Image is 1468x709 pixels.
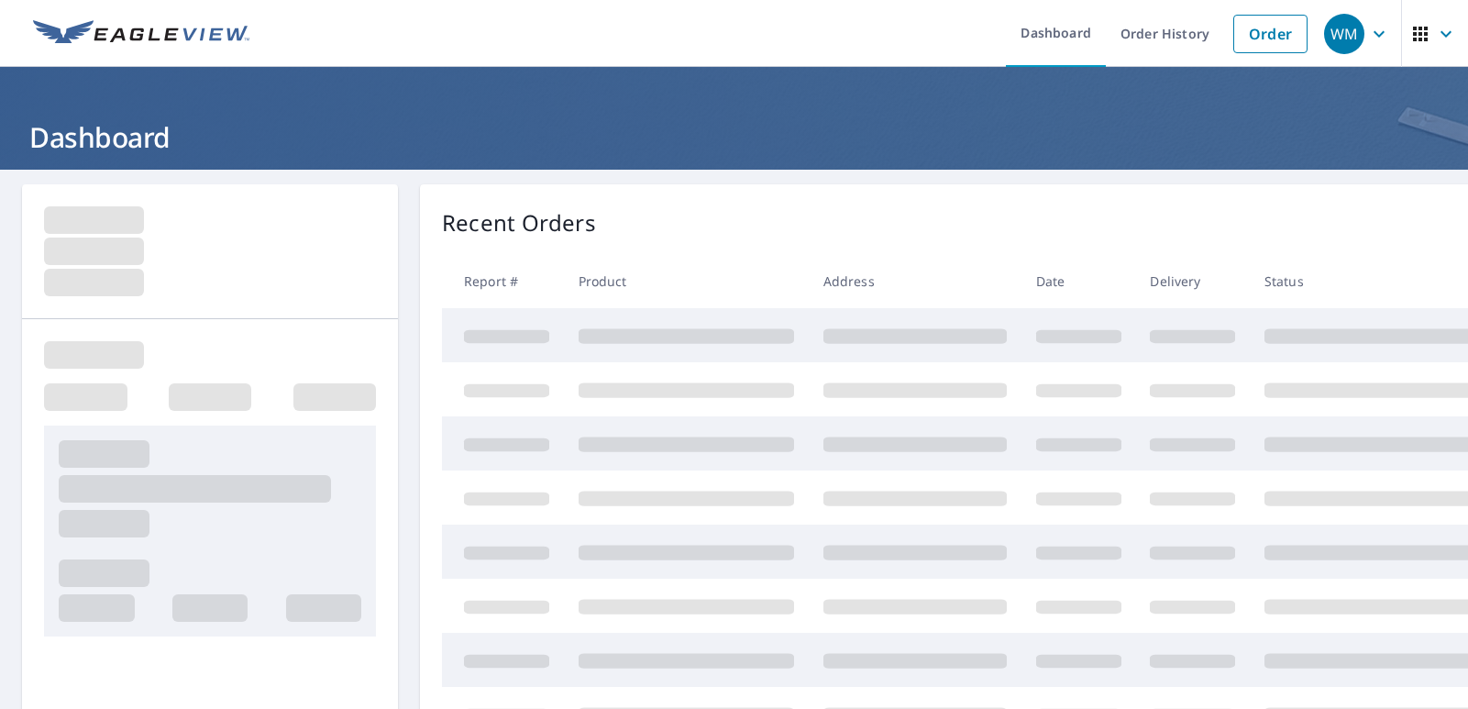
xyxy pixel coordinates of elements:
[1135,254,1250,308] th: Delivery
[442,254,564,308] th: Report #
[1233,15,1308,53] a: Order
[22,118,1446,156] h1: Dashboard
[1324,14,1364,54] div: WM
[1021,254,1136,308] th: Date
[33,20,249,48] img: EV Logo
[809,254,1021,308] th: Address
[564,254,809,308] th: Product
[442,206,596,239] p: Recent Orders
